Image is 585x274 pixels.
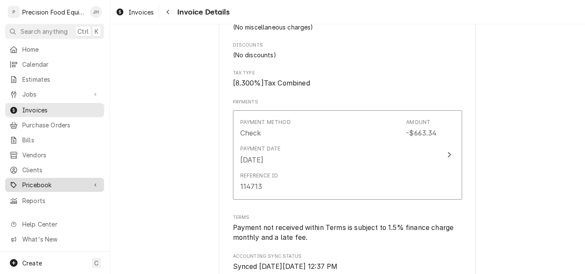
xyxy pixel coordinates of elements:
span: Bills [22,136,100,144]
label: Payments [233,99,462,106]
a: Bills [5,133,104,147]
div: P [8,6,20,18]
a: Vendors [5,148,104,162]
span: C [94,259,98,268]
button: Search anythingCtrlK [5,24,104,39]
div: Discounts [233,42,462,59]
span: What's New [22,235,99,244]
span: Pricebook [22,180,87,189]
span: Tax Type [233,78,462,88]
span: Invoices [22,106,100,115]
span: Accounting Sync Status [233,262,462,272]
span: Invoice Details [175,6,229,18]
div: Terms [233,214,462,243]
a: Go to Help Center [5,217,104,231]
div: Accounting Sync Status [233,253,462,271]
a: Reports [5,194,104,208]
span: Tax Type [233,70,462,77]
span: [ 8.300 %] Tax Combined [233,79,310,87]
div: Jason Hertel's Avatar [90,6,102,18]
span: Ctrl [78,27,89,36]
span: Synced [DATE][DATE] 12:37 PM [233,262,337,271]
a: Invoices [5,103,104,117]
span: Search anything [21,27,68,36]
a: Go to Pricebook [5,178,104,192]
span: Discounts [233,42,462,49]
div: Reference ID [240,172,278,180]
span: Reports [22,196,100,205]
a: Home [5,42,104,56]
a: Clients [5,163,104,177]
div: 114713 [240,181,263,192]
span: Terms [233,223,462,243]
div: Check [240,128,261,138]
div: Trip Charges, Diagnostic Fees, etc. List [233,23,462,32]
div: Payment Date [240,145,281,153]
a: Go to What's New [5,232,104,246]
div: Amount [406,118,430,126]
span: Invoices [128,8,154,17]
span: K [95,27,98,36]
span: Terms [233,214,462,221]
div: -$663.34 [406,128,436,138]
a: Invoices [112,5,157,19]
div: Precision Food Equipment LLC's Avatar [8,6,20,18]
button: Update Payment [233,110,462,200]
a: Estimates [5,72,104,86]
button: Navigate back [161,5,175,19]
div: Payment Method [240,118,291,126]
div: JH [90,6,102,18]
a: Calendar [5,57,104,71]
div: [DATE] [240,155,264,165]
span: Jobs [22,90,87,99]
span: Accounting Sync Status [233,253,462,260]
div: Precision Food Equipment LLC [22,8,85,17]
span: Calendar [22,60,100,69]
span: Create [22,259,42,267]
span: Home [22,45,100,54]
a: Purchase Orders [5,118,104,132]
span: Vendors [22,150,100,159]
span: Clients [22,165,100,174]
div: Tax Type [233,70,462,88]
span: Payment not received within Terms is subject to 1.5% finance charge monthly and a late fee. [233,224,456,242]
div: Payments [233,99,462,204]
div: Discounts List [233,50,462,59]
span: Purchase Orders [22,121,100,130]
span: Estimates [22,75,100,84]
span: Help Center [22,220,99,229]
a: Go to Jobs [5,87,104,101]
